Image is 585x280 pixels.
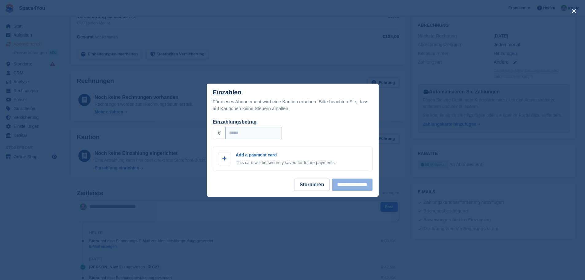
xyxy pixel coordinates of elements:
[236,152,336,158] p: Add a payment card
[213,147,372,171] a: Add a payment card This card will be securely saved for future payments.
[213,89,241,96] div: Einzahlen
[569,6,579,16] button: close
[236,160,336,166] p: This card will be securely saved for future payments.
[213,98,372,112] p: Für dieses Abonnement wird eine Kaution erhoben. Bitte beachten Sie, dass auf Kautionen keine Ste...
[294,179,329,191] button: Stornieren
[213,119,257,124] label: Einzahlungsbetrag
